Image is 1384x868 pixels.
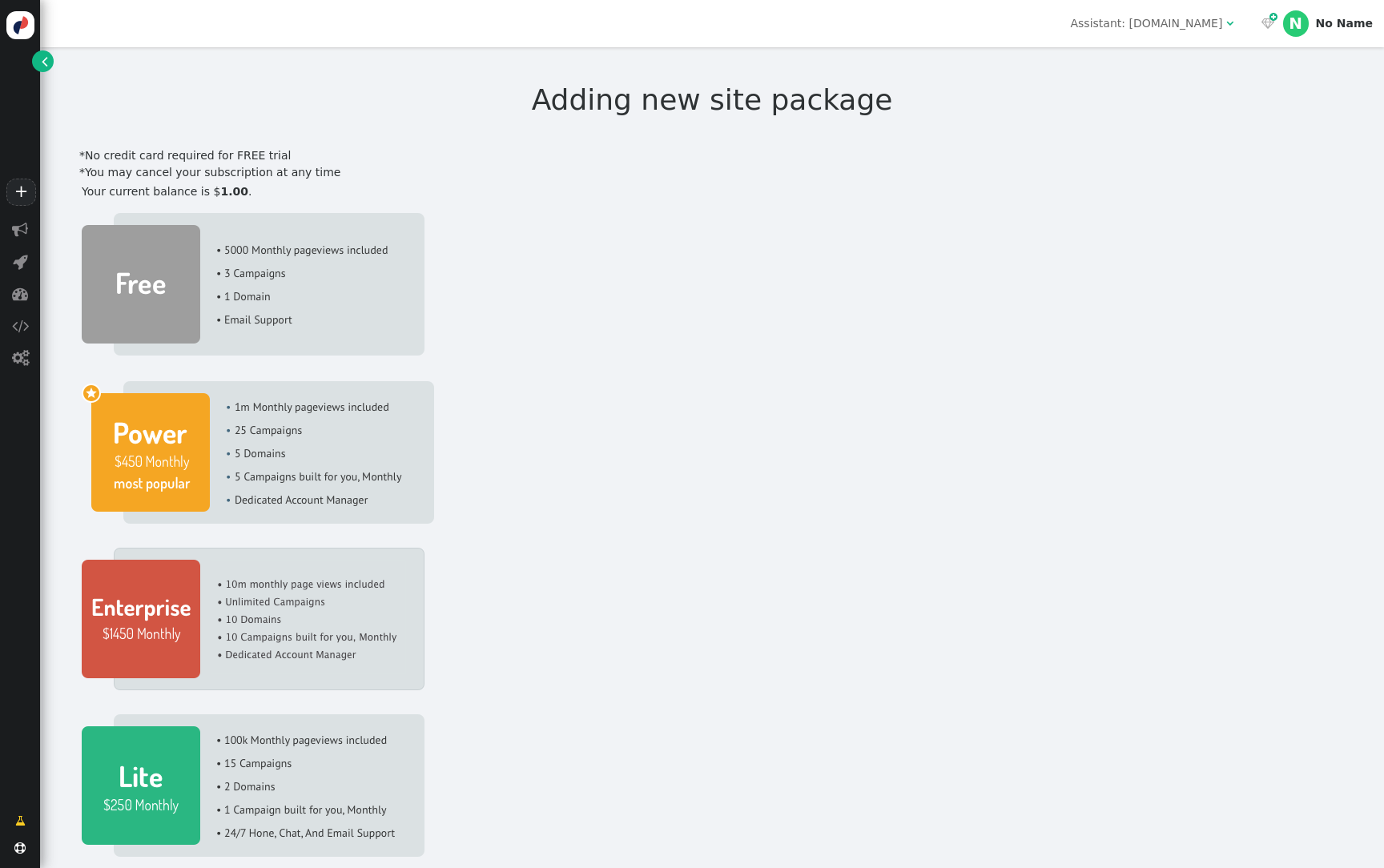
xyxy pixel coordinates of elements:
[32,50,54,72] a: 
[1226,18,1233,29] span: 
[12,222,28,238] span: 
[12,350,29,366] span: 
[1283,10,1309,36] div: N
[13,254,28,270] span: 
[14,842,26,854] span: 
[6,179,35,206] a: +
[4,806,37,835] a: 
[1257,15,1277,32] a:  
[1269,10,1277,24] span: 
[79,147,1345,164] div: *No credit card required for FREE trial
[1261,18,1274,29] span: 
[79,164,1345,181] div: *You may cancel your subscription at any time
[12,318,29,334] span: 
[12,286,28,302] span: 
[42,53,48,70] span: 
[6,11,34,39] img: logo-icon.svg
[15,813,26,830] span: 
[79,78,1345,122] h2: Adding new site package
[1316,17,1373,30] div: No Name
[81,183,252,201] td: Your current balance is $ .
[1070,15,1222,32] div: Assistant: [DOMAIN_NAME]
[220,185,248,198] b: 1.00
